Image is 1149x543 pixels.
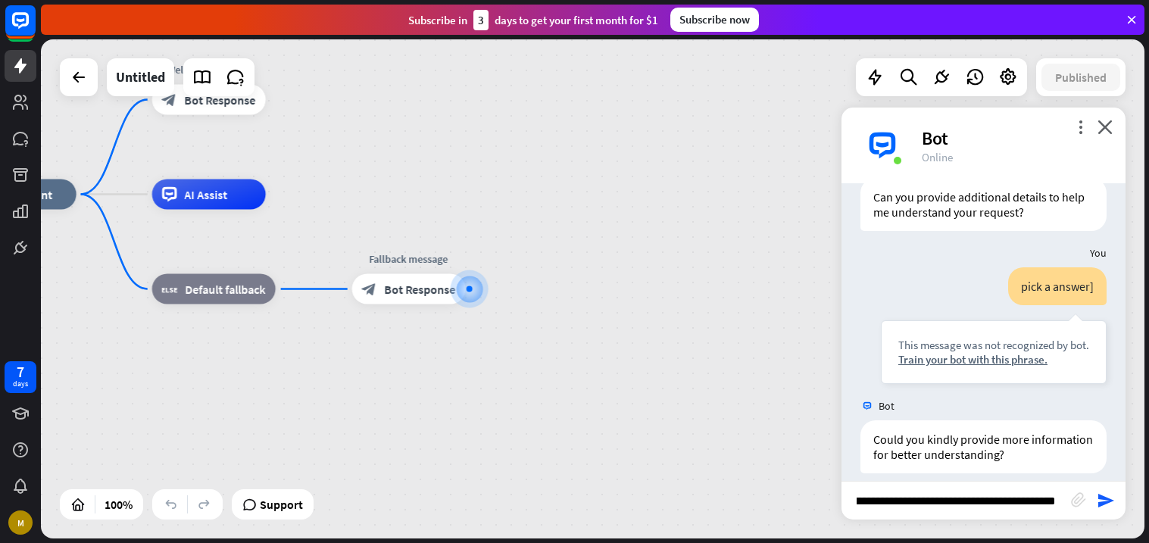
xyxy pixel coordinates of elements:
div: 100% [100,492,137,516]
div: Subscribe in days to get your first month for $1 [408,10,658,30]
div: Could you kindly provide more information for better understanding? [860,420,1107,473]
span: Bot Response [185,92,256,108]
div: 3 [473,10,489,30]
i: block_fallback [162,282,178,297]
span: Default fallback [186,282,266,297]
div: Bot [922,126,1107,150]
div: Train your bot with this phrase. [898,352,1089,367]
i: send [1097,492,1115,510]
div: This message was not recognized by bot. [898,338,1089,352]
i: block_attachment [1071,492,1086,507]
div: Welcome message [141,62,277,77]
span: Bot Response [385,282,456,297]
i: block_bot_response [162,92,177,108]
div: Untitled [116,58,165,96]
div: M [8,510,33,535]
span: Bot [879,399,895,413]
div: Can you provide additional details to help me understand your request? [860,178,1107,231]
i: close [1097,120,1113,134]
span: AI Assist [185,187,228,202]
span: Support [260,492,303,516]
div: Online [922,150,1107,164]
div: 7 [17,365,24,379]
span: You [1090,246,1107,260]
div: Subscribe now [670,8,759,32]
div: pick a answer] [1008,267,1107,305]
button: Published [1041,64,1120,91]
i: more_vert [1073,120,1088,134]
button: Open LiveChat chat widget [12,6,58,51]
a: 7 days [5,361,36,393]
div: days [13,379,28,389]
div: Fallback message [341,251,477,267]
i: block_bot_response [362,282,377,297]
